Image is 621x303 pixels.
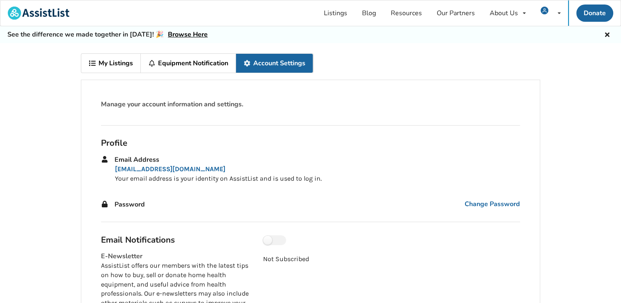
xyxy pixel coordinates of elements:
[465,200,520,209] span: Change Password
[576,5,613,22] a: Donate
[168,30,208,39] a: Browse Here
[81,54,141,73] a: My Listings
[115,165,520,174] p: [EMAIL_ADDRESS][DOMAIN_NAME]
[7,30,208,39] h5: See the difference we made together in [DATE]! 🎉
[115,155,159,164] span: Email Address
[101,234,250,245] div: Email Notifications
[115,174,520,184] p: Your email address is your identity on AssistList and is used to log in.
[101,100,520,109] div: Manage your account information and settings.
[236,54,313,73] a: Account Settings
[101,252,142,261] span: E-Newsletter
[490,10,518,16] div: About Us
[8,7,69,20] img: assistlist-logo
[429,0,482,26] a: Our Partners
[141,54,236,73] a: Equipment Notification
[355,0,383,26] a: Blog
[316,0,355,26] a: Listings
[263,255,520,264] p: Not Subscribed
[115,200,145,209] span: Password
[383,0,429,26] a: Resources
[541,7,548,14] img: user icon
[101,138,520,148] div: Profile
